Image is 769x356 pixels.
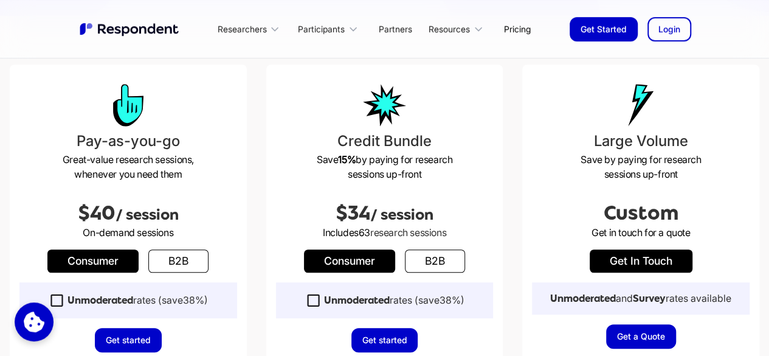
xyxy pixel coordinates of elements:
a: b2b [148,250,209,273]
a: Get Started [570,17,638,41]
a: Consumer [304,250,395,273]
a: Get a Quote [606,324,676,349]
p: Save by paying for research sessions up-front [276,152,494,181]
a: get in touch [590,250,692,273]
a: Partners [369,15,422,43]
p: Great-value research sessions, whenever you need them [19,152,237,181]
strong: Unmoderated [67,295,133,306]
a: Pricing [494,15,540,43]
a: Login [647,17,691,41]
div: Participants [291,15,368,43]
span: research sessions [370,226,446,239]
span: 38% [440,294,461,306]
span: 63 [359,226,370,239]
a: home [78,21,182,37]
div: and rates available [550,292,731,305]
div: rates (save ) [324,294,464,307]
div: Researchers [210,15,291,43]
a: b2b [405,250,465,273]
span: $40 [78,202,116,224]
div: Researchers [217,23,266,35]
p: Get in touch for a quote [532,225,750,240]
h3: Large Volume [532,130,750,152]
div: Resources [422,15,494,43]
strong: Survey [633,293,666,304]
h3: Credit Bundle [276,130,494,152]
p: Includes [276,225,494,240]
div: Participants [298,23,345,35]
span: / session [370,206,433,223]
strong: Unmoderated [550,293,616,304]
span: Custom [604,202,678,224]
strong: 15% [338,153,356,166]
span: 38% [183,294,204,306]
a: Consumer [47,250,139,273]
h3: Pay-as-you-go [19,130,237,152]
span: / session [116,206,179,223]
strong: Unmoderated [324,295,390,306]
p: Save by paying for research sessions up-front [532,152,750,181]
a: Get started [351,328,418,352]
p: On-demand sessions [19,225,237,240]
a: Get started [95,328,162,352]
span: $34 [336,202,370,224]
img: Untitled UI logotext [78,21,182,37]
div: rates (save ) [67,294,208,307]
div: Resources [429,23,470,35]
